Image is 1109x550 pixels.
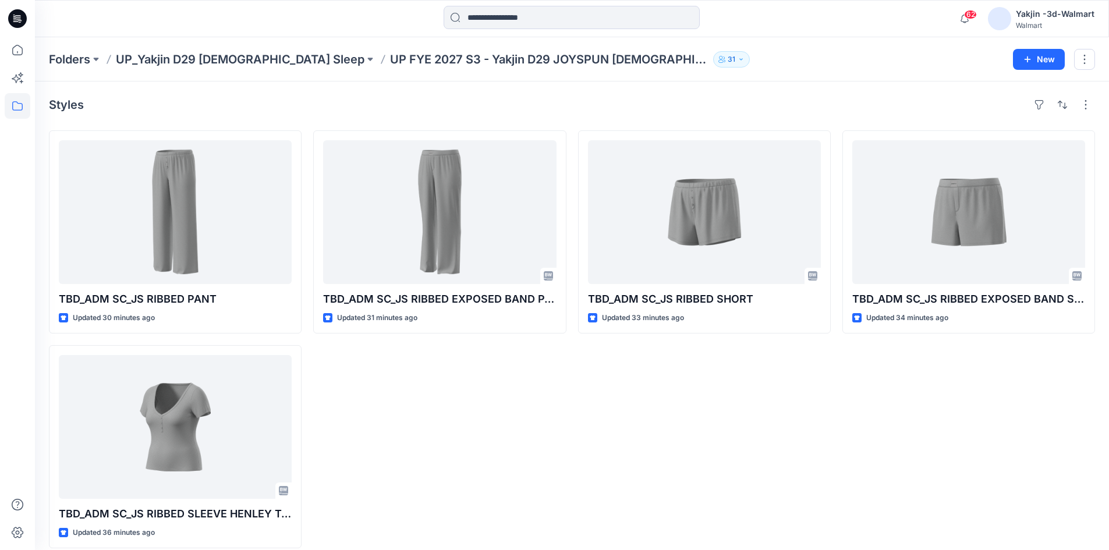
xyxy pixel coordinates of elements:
[964,10,977,19] span: 62
[73,312,155,324] p: Updated 30 minutes ago
[588,291,821,307] p: TBD_ADM SC_JS RIBBED SHORT
[116,51,364,68] a: UP_Yakjin D29 [DEMOGRAPHIC_DATA] Sleep
[713,51,750,68] button: 31
[49,98,84,112] h4: Styles
[59,506,292,522] p: TBD_ADM SC_JS RIBBED SLEEVE HENLEY TOP
[59,291,292,307] p: TBD_ADM SC_JS RIBBED PANT
[866,312,948,324] p: Updated 34 minutes ago
[59,355,292,499] a: TBD_ADM SC_JS RIBBED SLEEVE HENLEY TOP
[988,7,1011,30] img: avatar
[59,140,292,284] a: TBD_ADM SC_JS RIBBED PANT
[390,51,708,68] p: UP FYE 2027 S3 - Yakjin D29 JOYSPUN [DEMOGRAPHIC_DATA] Sleepwear
[728,53,735,66] p: 31
[1013,49,1065,70] button: New
[323,291,556,307] p: TBD_ADM SC_JS RIBBED EXPOSED BAND PANT
[49,51,90,68] a: Folders
[602,312,684,324] p: Updated 33 minutes ago
[852,291,1085,307] p: TBD_ADM SC_JS RIBBED EXPOSED BAND SHORT
[337,312,417,324] p: Updated 31 minutes ago
[323,140,556,284] a: TBD_ADM SC_JS RIBBED EXPOSED BAND PANT
[1016,7,1094,21] div: Yakjin -3d-Walmart
[1016,21,1094,30] div: Walmart
[588,140,821,284] a: TBD_ADM SC_JS RIBBED SHORT
[852,140,1085,284] a: TBD_ADM SC_JS RIBBED EXPOSED BAND SHORT
[73,527,155,539] p: Updated 36 minutes ago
